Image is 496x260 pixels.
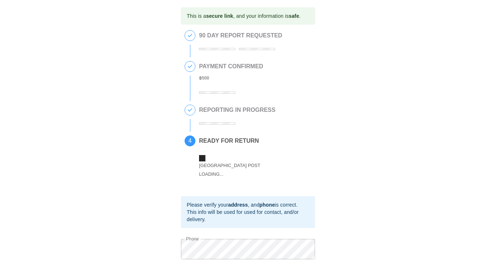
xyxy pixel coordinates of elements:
div: Please verify your , and is correct. [187,201,309,208]
span: 1 [185,31,195,41]
b: address [228,202,248,208]
div: This is a , and your information is . [187,9,301,23]
span: 2 [185,61,195,72]
b: secure link [206,13,233,19]
span: 4 [185,136,195,146]
span: 3 [185,105,195,115]
h2: PAYMENT CONFIRMED [199,63,263,70]
b: ฿ 500 [199,76,209,81]
b: safe [289,13,299,19]
b: phone [260,202,275,208]
h2: REPORTING IN PROGRESS [199,107,276,113]
h2: READY FOR RETURN [199,138,308,144]
div: [GEOGRAPHIC_DATA] Post Loading... [199,162,275,179]
div: This info will be used for used for contact, and/or delivery. [187,208,309,223]
h2: 90 DAY REPORT REQUESTED [199,32,282,39]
